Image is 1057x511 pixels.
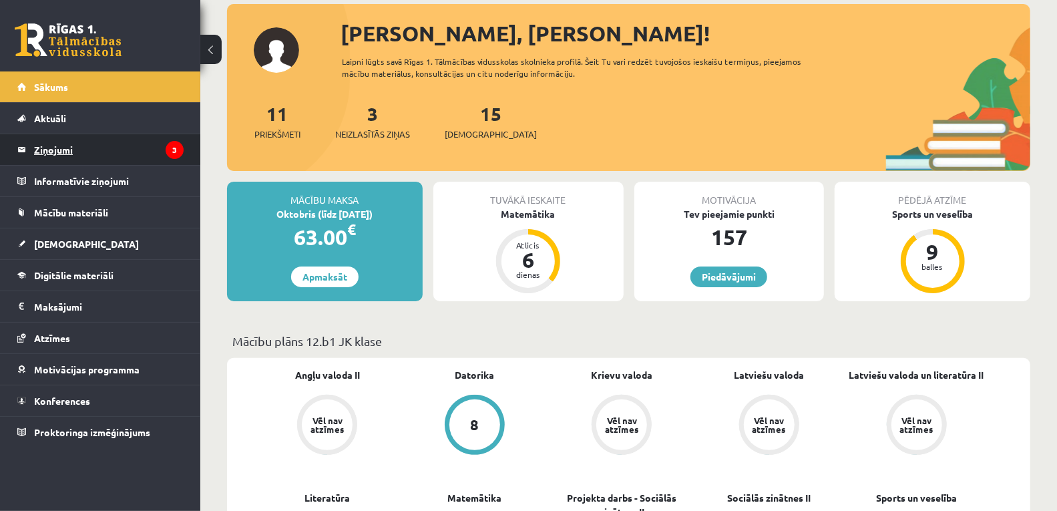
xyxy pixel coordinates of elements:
[254,395,401,458] a: Vēl nav atzīmes
[34,363,140,375] span: Motivācijas programma
[591,368,652,382] a: Krievu valoda
[34,206,108,218] span: Mācību materiāli
[603,416,640,434] div: Vēl nav atzīmes
[291,267,359,287] a: Apmaksāt
[634,207,825,221] div: Tev pieejamie punkti
[34,112,66,124] span: Aktuāli
[17,228,184,259] a: [DEMOGRAPHIC_DATA]
[347,220,356,239] span: €
[508,249,548,271] div: 6
[17,417,184,448] a: Proktoringa izmēģinājums
[751,416,788,434] div: Vēl nav atzīmes
[17,103,184,134] a: Aktuāli
[17,71,184,102] a: Sākums
[254,128,300,141] span: Priekšmeti
[634,182,825,207] div: Motivācija
[445,102,537,141] a: 15[DEMOGRAPHIC_DATA]
[835,207,1030,221] div: Sports un veselība
[470,417,479,432] div: 8
[876,491,957,505] a: Sports un veselība
[849,368,984,382] a: Latviešu valoda un literatūra II
[696,395,843,458] a: Vēl nav atzīmes
[17,166,184,196] a: Informatīvie ziņojumi
[295,368,360,382] a: Angļu valoda II
[898,416,935,434] div: Vēl nav atzīmes
[34,134,184,165] legend: Ziņojumi
[447,491,501,505] a: Matemātika
[634,221,825,253] div: 157
[455,368,494,382] a: Datorika
[508,241,548,249] div: Atlicis
[17,134,184,165] a: Ziņojumi3
[508,271,548,279] div: dienas
[690,267,767,287] a: Piedāvājumi
[34,291,184,322] legend: Maksājumi
[445,128,537,141] span: [DEMOGRAPHIC_DATA]
[254,102,300,141] a: 11Priekšmeti
[342,55,824,79] div: Laipni lūgts savā Rīgas 1. Tālmācības vidusskolas skolnieka profilā. Šeit Tu vari redzēt tuvojošo...
[734,368,805,382] a: Latviešu valoda
[401,395,549,458] a: 8
[17,385,184,416] a: Konferences
[433,182,624,207] div: Tuvākā ieskaite
[227,221,423,253] div: 63.00
[913,241,953,263] div: 9
[232,332,1025,350] p: Mācību plāns 12.b1 JK klase
[835,207,1030,295] a: Sports un veselība 9 balles
[548,395,696,458] a: Vēl nav atzīmes
[843,395,990,458] a: Vēl nav atzīmes
[308,416,346,434] div: Vēl nav atzīmes
[335,128,410,141] span: Neizlasītās ziņas
[34,269,114,281] span: Digitālie materiāli
[17,354,184,385] a: Motivācijas programma
[728,491,811,505] a: Sociālās zinātnes II
[433,207,624,295] a: Matemātika Atlicis 6 dienas
[433,207,624,221] div: Matemātika
[34,166,184,196] legend: Informatīvie ziņojumi
[227,207,423,221] div: Oktobris (līdz [DATE])
[304,491,350,505] a: Literatūra
[34,81,68,93] span: Sākums
[17,260,184,291] a: Digitālie materiāli
[34,426,150,438] span: Proktoringa izmēģinājums
[835,182,1030,207] div: Pēdējā atzīme
[34,395,90,407] span: Konferences
[17,323,184,353] a: Atzīmes
[913,263,953,271] div: balles
[341,17,1030,49] div: [PERSON_NAME], [PERSON_NAME]!
[34,332,70,344] span: Atzīmes
[166,141,184,159] i: 3
[34,238,139,250] span: [DEMOGRAPHIC_DATA]
[17,197,184,228] a: Mācību materiāli
[17,291,184,322] a: Maksājumi
[227,182,423,207] div: Mācību maksa
[335,102,410,141] a: 3Neizlasītās ziņas
[15,23,122,57] a: Rīgas 1. Tālmācības vidusskola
